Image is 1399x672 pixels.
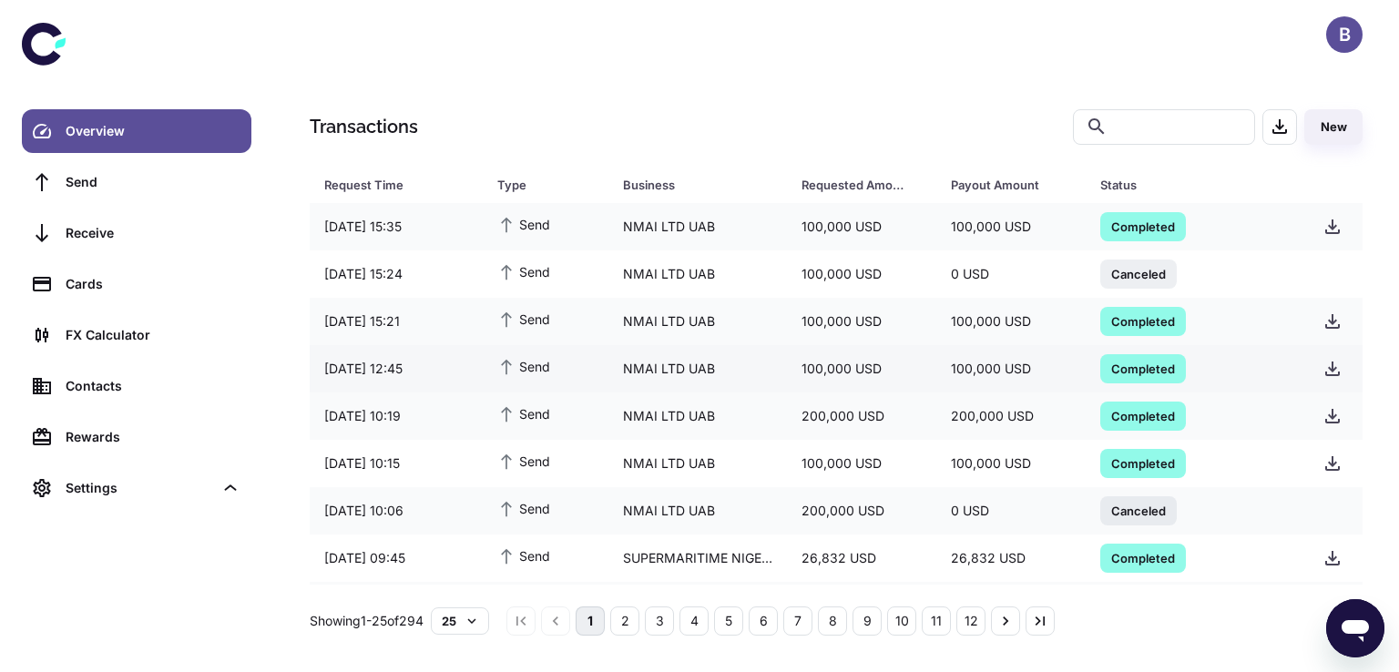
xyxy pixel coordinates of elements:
[310,209,483,244] div: [DATE] 15:35
[1100,548,1186,566] span: Completed
[310,494,483,528] div: [DATE] 10:06
[1100,172,1263,198] div: Status
[431,607,489,635] button: 25
[1100,217,1186,235] span: Completed
[956,606,985,636] button: Go to page 12
[1100,172,1287,198] span: Status
[936,257,1086,291] div: 0 USD
[787,494,936,528] div: 200,000 USD
[936,494,1086,528] div: 0 USD
[991,606,1020,636] button: Go to next page
[324,172,452,198] div: Request Time
[22,160,251,204] a: Send
[310,304,483,339] div: [DATE] 15:21
[1100,359,1186,377] span: Completed
[787,209,936,244] div: 100,000 USD
[310,399,483,433] div: [DATE] 10:19
[608,304,788,339] div: NMAI LTD UAB
[497,498,550,518] span: Send
[608,446,788,481] div: NMAI LTD UAB
[66,376,240,396] div: Contacts
[608,541,788,575] div: SUPERMARITIME NIGERIA LTD
[802,172,929,198] span: Requested Amount
[679,606,709,636] button: Go to page 4
[497,172,577,198] div: Type
[1326,599,1384,657] iframe: Button to launch messaging window
[22,262,251,306] a: Cards
[787,446,936,481] div: 100,000 USD
[787,399,936,433] div: 200,000 USD
[22,211,251,255] a: Receive
[497,214,550,234] span: Send
[497,356,550,376] span: Send
[497,261,550,281] span: Send
[787,351,936,386] div: 100,000 USD
[802,172,905,198] div: Requested Amount
[22,364,251,408] a: Contacts
[576,606,605,636] button: page 1
[22,313,251,357] a: FX Calculator
[504,606,1057,636] nav: pagination navigation
[922,606,951,636] button: Go to page 11
[951,172,1078,198] span: Payout Amount
[1100,311,1186,330] span: Completed
[497,451,550,471] span: Send
[645,606,674,636] button: Go to page 3
[608,257,788,291] div: NMAI LTD UAB
[610,606,639,636] button: Go to page 2
[787,304,936,339] div: 100,000 USD
[887,606,916,636] button: Go to page 10
[608,351,788,386] div: NMAI LTD UAB
[1304,109,1363,145] button: New
[936,541,1086,575] div: 26,832 USD
[66,223,240,243] div: Receive
[749,606,778,636] button: Go to page 6
[497,309,550,329] span: Send
[853,606,882,636] button: Go to page 9
[951,172,1055,198] div: Payout Amount
[497,545,550,565] span: Send
[66,274,240,294] div: Cards
[1100,264,1177,282] span: Canceled
[936,446,1086,481] div: 100,000 USD
[66,172,240,192] div: Send
[936,209,1086,244] div: 100,000 USD
[497,403,550,423] span: Send
[324,172,475,198] span: Request Time
[497,172,601,198] span: Type
[936,399,1086,433] div: 200,000 USD
[1026,606,1055,636] button: Go to last page
[310,351,483,386] div: [DATE] 12:45
[608,209,788,244] div: NMAI LTD UAB
[22,466,251,510] div: Settings
[310,113,418,140] h1: Transactions
[1100,453,1186,472] span: Completed
[310,611,424,631] p: Showing 1-25 of 294
[608,399,788,433] div: NMAI LTD UAB
[66,427,240,447] div: Rewards
[818,606,847,636] button: Go to page 8
[936,351,1086,386] div: 100,000 USD
[310,446,483,481] div: [DATE] 10:15
[608,494,788,528] div: NMAI LTD UAB
[783,606,812,636] button: Go to page 7
[1100,501,1177,519] span: Canceled
[714,606,743,636] button: Go to page 5
[936,304,1086,339] div: 100,000 USD
[22,109,251,153] a: Overview
[310,541,483,575] div: [DATE] 09:45
[66,121,240,141] div: Overview
[22,415,251,459] a: Rewards
[1100,406,1186,424] span: Completed
[787,257,936,291] div: 100,000 USD
[1326,16,1363,53] button: B
[66,325,240,345] div: FX Calculator
[310,257,483,291] div: [DATE] 15:24
[66,478,213,498] div: Settings
[787,541,936,575] div: 26,832 USD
